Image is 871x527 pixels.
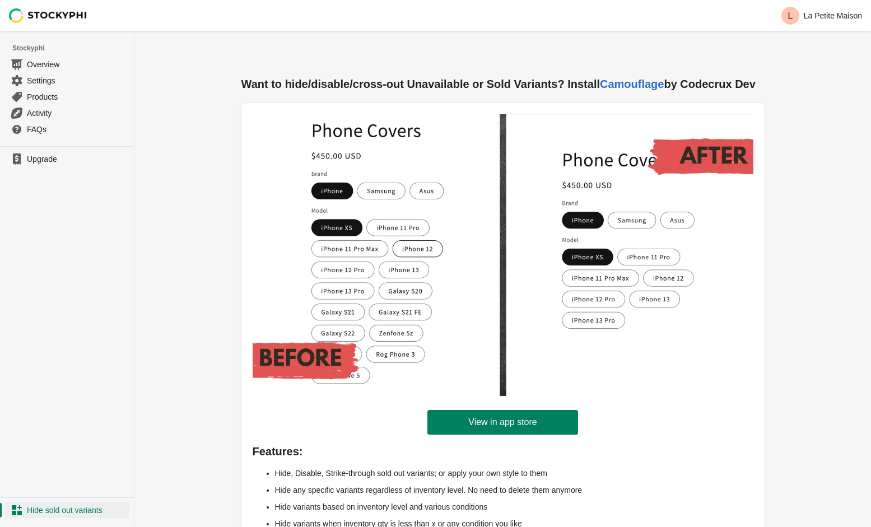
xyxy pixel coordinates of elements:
[275,482,753,498] li: Hide any specific variants regardless of inventory level. No need to delete them anymore
[275,465,753,482] li: Hide, Disable, Strike-through sold out variants; or apply your own style to them
[27,108,127,119] span: Activity
[4,121,129,137] a: FAQs
[4,88,129,105] a: Products
[788,11,793,21] text: L
[804,11,862,20] p: La Petite Maison
[427,410,577,435] a: View in app store
[600,78,664,90] a: Camouflage
[27,75,127,86] span: Settings
[4,56,129,72] a: Overview
[253,446,753,457] h3: Features:
[27,59,127,70] span: Overview
[12,43,134,54] span: Stockyphi
[468,417,537,428] span: View in app store
[781,7,799,25] span: Avatar with initials L
[4,502,129,518] a: Hide sold out variants
[27,91,127,102] span: Products
[241,76,765,92] h2: Want to hide/disable/cross-out Unavailable or Sold Variants? Install by Codecrux Dev
[27,505,127,516] span: Hide sold out variants
[4,105,129,121] a: Activity
[275,498,753,515] li: Hide variants based on inventory level and various conditions
[4,72,129,88] a: Settings
[27,153,127,165] span: Upgrade
[253,114,753,396] img: image
[27,124,127,135] span: FAQs
[4,151,129,167] a: Upgrade
[9,8,87,23] img: Stockyphi
[777,4,867,27] button: Avatar with initials LLa Petite Maison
